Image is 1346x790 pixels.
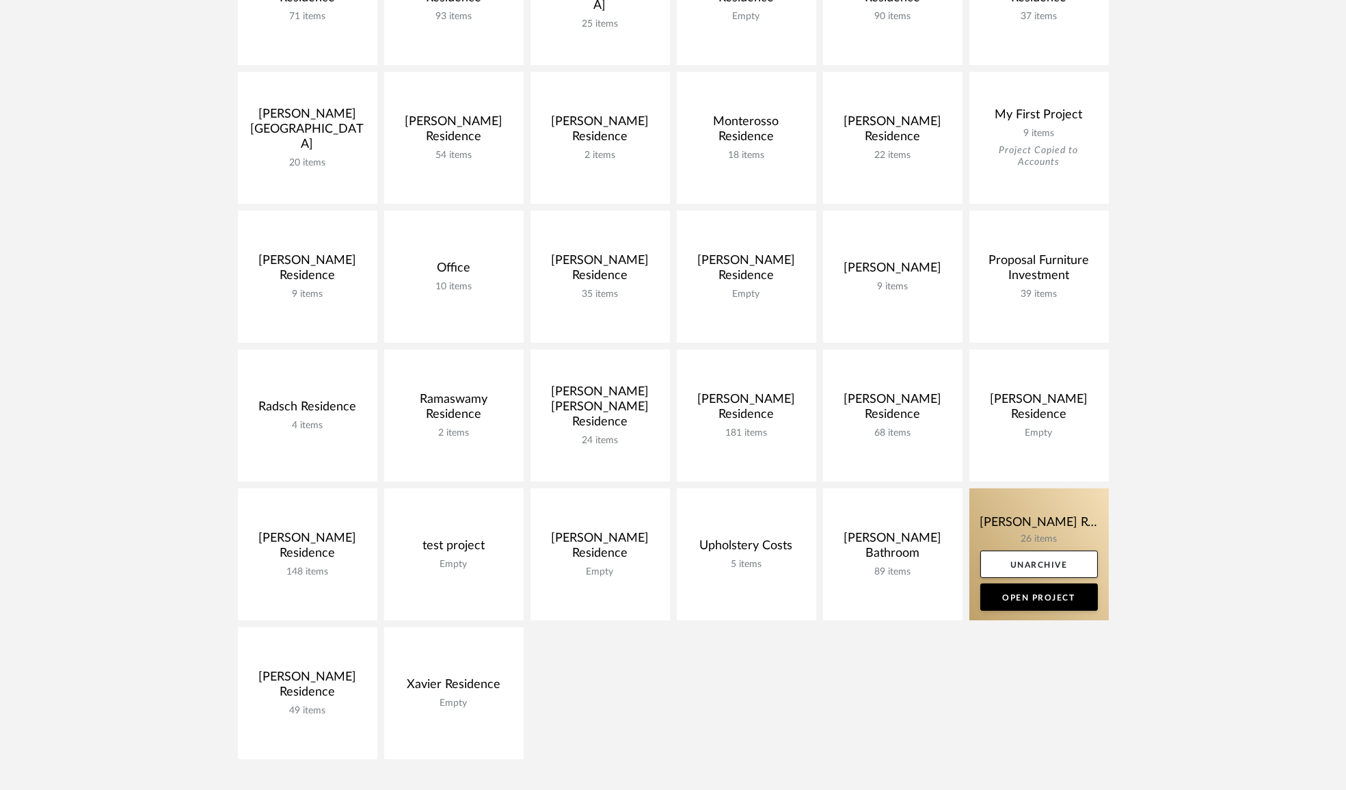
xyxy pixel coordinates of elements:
[395,538,513,559] div: test project
[395,698,513,709] div: Empty
[249,531,366,566] div: [PERSON_NAME] Residence
[395,559,513,570] div: Empty
[541,435,659,447] div: 24 items
[834,427,952,439] div: 68 items
[541,18,659,30] div: 25 items
[249,705,366,717] div: 49 items
[834,114,952,150] div: [PERSON_NAME] Residence
[249,399,366,420] div: Radsch Residence
[249,157,366,169] div: 20 items
[688,289,805,300] div: Empty
[541,384,659,435] div: [PERSON_NAME] [PERSON_NAME] Residence
[249,289,366,300] div: 9 items
[395,261,513,281] div: Office
[249,670,366,705] div: [PERSON_NAME] Residence
[395,427,513,439] div: 2 items
[541,150,659,161] div: 2 items
[980,551,1098,578] a: Unarchive
[834,531,952,566] div: [PERSON_NAME] Bathroom
[980,392,1098,427] div: [PERSON_NAME] Residence
[834,392,952,427] div: [PERSON_NAME] Residence
[834,281,952,293] div: 9 items
[980,107,1098,128] div: My First Project
[688,559,805,570] div: 5 items
[688,538,805,559] div: Upholstery Costs
[249,420,366,432] div: 4 items
[980,128,1098,140] div: 9 items
[541,531,659,566] div: [PERSON_NAME] Residence
[834,150,952,161] div: 22 items
[249,253,366,289] div: [PERSON_NAME] Residence
[688,11,805,23] div: Empty
[688,392,805,427] div: [PERSON_NAME] Residence
[834,261,952,281] div: [PERSON_NAME]
[980,427,1098,439] div: Empty
[395,150,513,161] div: 54 items
[395,392,513,427] div: Ramaswamy Residence
[541,253,659,289] div: [PERSON_NAME] Residence
[980,11,1098,23] div: 37 items
[395,677,513,698] div: Xavier Residence
[249,566,366,578] div: 148 items
[980,145,1098,168] div: Project Copied to Accounts
[249,11,366,23] div: 71 items
[541,566,659,578] div: Empty
[541,114,659,150] div: [PERSON_NAME] Residence
[688,150,805,161] div: 18 items
[980,583,1098,611] a: Open Project
[395,281,513,293] div: 10 items
[688,114,805,150] div: Monterosso Residence
[834,11,952,23] div: 90 items
[688,253,805,289] div: [PERSON_NAME] Residence
[395,114,513,150] div: [PERSON_NAME] Residence
[980,253,1098,289] div: Proposal Furniture Investment
[688,427,805,439] div: 181 items
[834,566,952,578] div: 89 items
[249,107,366,157] div: [PERSON_NAME][GEOGRAPHIC_DATA]
[980,289,1098,300] div: 39 items
[395,11,513,23] div: 93 items
[541,289,659,300] div: 35 items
